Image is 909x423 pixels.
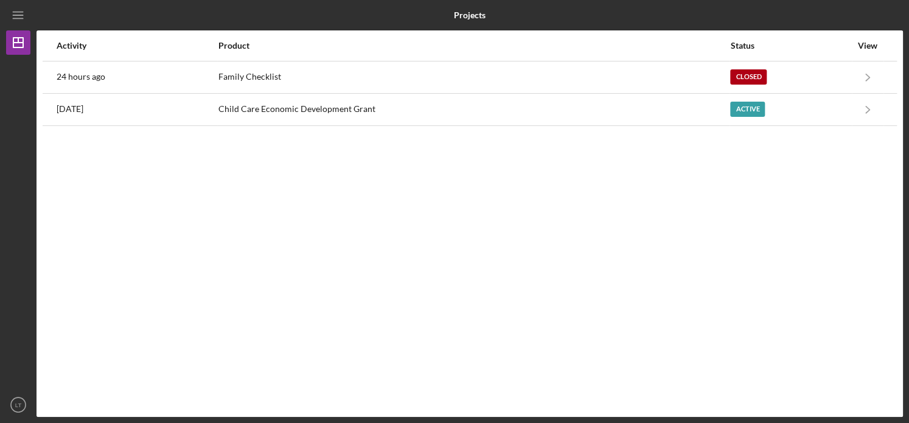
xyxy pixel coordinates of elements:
[218,41,729,51] div: Product
[730,102,765,117] div: Active
[57,72,105,82] time: 2025-10-14 18:49
[852,41,883,51] div: View
[730,69,767,85] div: Closed
[218,62,729,93] div: Family Checklist
[6,393,30,417] button: LT
[57,41,217,51] div: Activity
[218,94,729,125] div: Child Care Economic Development Grant
[57,104,83,114] time: 2025-06-05 20:15
[454,10,486,20] b: Projects
[730,41,851,51] div: Status
[15,402,22,408] text: LT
